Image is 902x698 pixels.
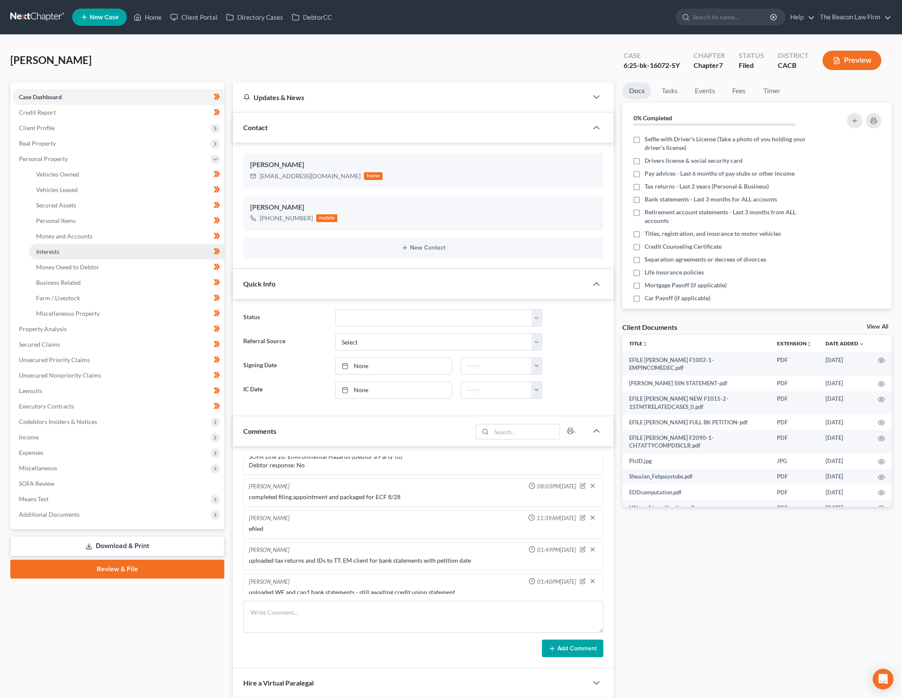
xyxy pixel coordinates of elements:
[770,391,819,415] td: PDF
[19,433,39,441] span: Income
[622,430,770,454] td: EFILE [PERSON_NAME] F2090-1-CH7ATTYCOMPDISCLR.pdf
[29,213,224,229] a: Personal Items
[243,123,268,131] span: Contact
[624,61,680,70] div: 6:25-bk-16072-SY
[36,232,92,240] span: Money and Accounts
[12,105,224,120] a: Credit Report
[29,275,224,290] a: Business Related
[222,9,287,25] a: Directory Cases
[249,588,598,597] div: uploaded WF and cap1 bank statements - still awaiting credit union statement
[622,469,770,485] td: SheaJan_Febpaystubs.pdf
[537,482,576,491] span: 08:03PM[DATE]
[336,382,452,398] a: None
[770,375,819,391] td: PDF
[129,9,166,25] a: Home
[36,217,76,224] span: Personal Items
[819,375,871,391] td: [DATE]
[287,9,336,25] a: DebtorCC
[645,156,743,165] span: Drivers license & social security card
[819,352,871,376] td: [DATE]
[19,356,90,363] span: Unsecured Priority Claims
[629,340,648,347] a: Titleunfold_more
[873,669,893,689] div: Open Intercom Messenger
[29,259,224,275] a: Money Owed to Debtor
[693,9,771,25] input: Search by name...
[166,9,222,25] a: Client Portal
[770,500,819,515] td: PDF
[12,476,224,491] a: SOFA Review
[19,341,60,348] span: Secured Claims
[622,375,770,391] td: [PERSON_NAME] SSN STATEMENT-pdf
[19,155,68,162] span: Personal Property
[36,186,78,193] span: Vehicles Leased
[249,524,598,533] div: efiled
[29,306,224,321] a: Miscellaneous Property
[12,321,224,337] a: Property Analysis
[461,382,532,398] input: -- : --
[537,578,576,586] span: 01:40PM[DATE]
[778,51,809,61] div: District
[645,195,777,204] span: Bank statements - Last 3 months for ALL accounts
[10,536,224,556] a: Download & Print
[622,500,770,515] td: VAbenefit_verification.pdf
[12,89,224,105] a: Case Dashboard
[778,61,809,70] div: CACB
[633,114,672,122] strong: 0% Completed
[645,281,727,290] span: Mortgage Payoff (if applicable)
[29,198,224,213] a: Secured Assets
[688,82,722,99] a: Events
[622,485,770,500] td: EDDcomputation.pdf
[260,172,361,180] div: [EMAIL_ADDRESS][DOMAIN_NAME]
[719,61,723,69] span: 7
[249,493,598,501] div: completed filing appointment and packaged for ECF 8/28
[243,679,314,687] span: Hire a Virtual Paralegal
[770,469,819,485] td: PDF
[36,248,59,255] span: Interests
[243,93,578,102] div: Updates & News
[622,391,770,415] td: EFILE [PERSON_NAME] NEW F1015-2-1STMTRELATEDCASES_0.pdf
[249,482,290,491] div: [PERSON_NAME]
[819,415,871,430] td: [DATE]
[12,352,224,368] a: Unsecured Priority Claims
[19,449,43,456] span: Expenses
[823,51,881,70] button: Preview
[36,201,76,209] span: Secured Assets
[770,485,819,500] td: PDF
[364,172,383,180] div: home
[542,640,603,658] button: Add Comment
[739,51,764,61] div: Status
[36,171,79,178] span: Vehicles Owned
[655,82,685,99] a: Tasks
[624,51,680,61] div: Case
[29,229,224,244] a: Money and Accounts
[249,514,290,523] div: [PERSON_NAME]
[19,140,56,147] span: Real Property
[819,500,871,515] td: [DATE]
[239,381,331,399] label: IC Date
[19,124,55,131] span: Client Profile
[19,372,101,379] span: Unsecured Nonpriority Claims
[239,357,331,375] label: Signing Date
[491,424,560,439] input: Search...
[249,556,598,565] div: uploaded tax returns and IDs to TT. EM client for bank statements with petition date
[29,182,224,198] a: Vehicles Leased
[819,454,871,469] td: [DATE]
[622,415,770,430] td: EFILE [PERSON_NAME] FULL BK PETITION-pdf
[12,368,224,383] a: Unsecured Nonpriority Claims
[819,485,871,500] td: [DATE]
[19,418,97,425] span: Codebtors Insiders & Notices
[249,578,290,586] div: [PERSON_NAME]
[819,430,871,454] td: [DATE]
[19,495,49,503] span: Means Test
[770,415,819,430] td: PDF
[12,383,224,399] a: Lawsuits
[260,214,313,223] div: [PHONE_NUMBER]
[29,167,224,182] a: Vehicles Owned
[36,279,81,286] span: Business Related
[249,444,598,469] div: MyChapter Response: SOFA Line 26: Environmental Hazards (Debtor a Party To) Debtor response: No
[622,82,651,99] a: Docs
[250,202,596,213] div: [PERSON_NAME]
[622,352,770,376] td: EFILE [PERSON_NAME] F1002-1-EMPINCOMEDEC.pdf
[19,387,42,394] span: Lawsuits
[36,310,100,317] span: Miscellaneous Property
